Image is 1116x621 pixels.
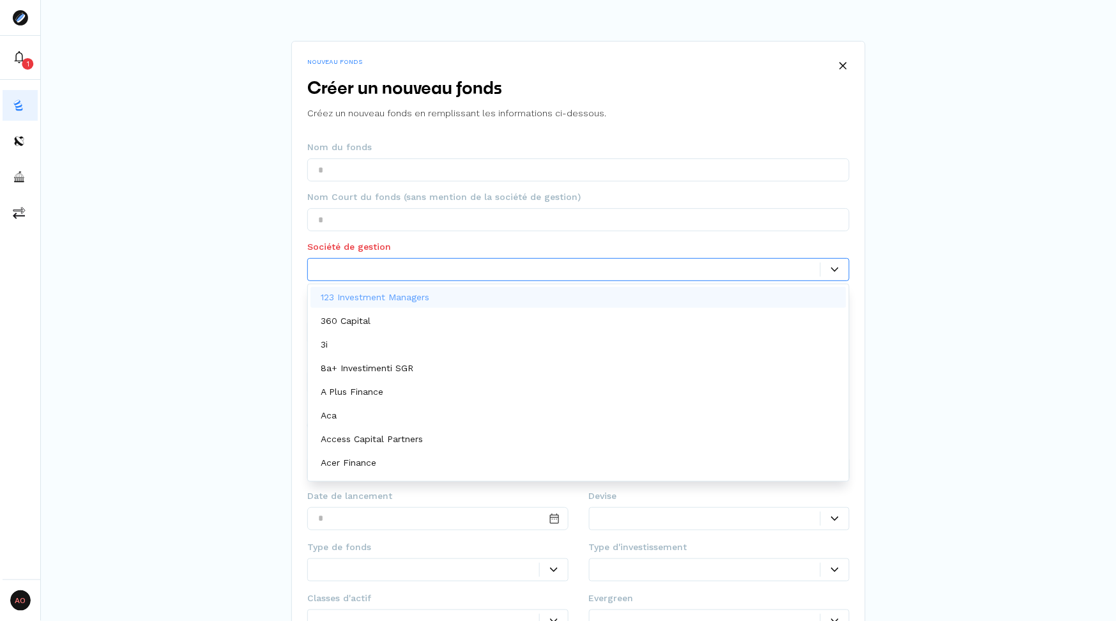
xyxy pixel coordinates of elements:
[307,57,850,66] p: NOUVEAU FONDS
[589,592,634,604] span: Evergreen
[3,162,38,192] button: asset-managers
[589,540,687,553] span: Type d'investissement
[321,409,337,422] p: Aca
[307,592,371,604] span: Classes d'actif
[321,456,376,470] p: Acer Finance
[321,385,383,399] p: A Plus Finance
[321,314,371,328] p: 360 Capital
[307,77,850,102] h2: Créer un nouveau fonds
[27,59,29,69] p: 1
[13,135,26,148] img: distributors
[307,489,392,502] span: Date de lancement
[321,338,328,351] p: 3i
[13,171,26,183] img: asset-managers
[589,489,617,502] span: Devise
[321,433,423,446] p: Access Capital Partners
[321,291,429,304] p: 123 Investment Managers
[307,240,391,253] span: Société de gestion
[307,282,850,290] div: Ce champ est obligatoire
[321,362,413,375] p: 8a+ Investimenti SGR
[307,507,569,530] input: Date input
[3,197,38,228] button: commissions
[3,90,38,121] button: funds
[307,141,372,153] span: Nom du fonds
[307,190,581,203] span: Nom Court du fonds (sans mention de la société de gestion)
[3,126,38,157] button: distributors
[307,540,371,553] span: Type de fonds
[13,206,26,219] img: commissions
[10,590,31,611] span: AO
[13,99,26,112] img: funds
[3,42,38,73] button: 1
[307,107,850,120] p: Créez un nouveau fonds en remplissant les informations ci-dessous.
